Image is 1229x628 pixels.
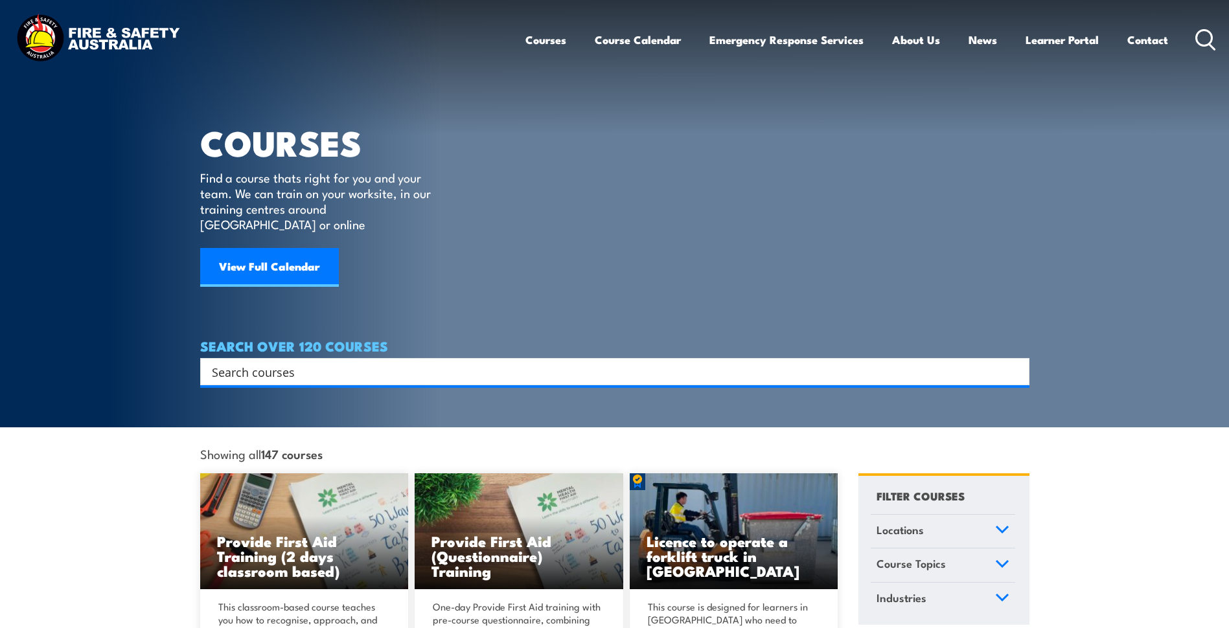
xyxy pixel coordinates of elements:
[1026,23,1099,57] a: Learner Portal
[212,362,1001,381] input: Search input
[630,473,838,590] a: Licence to operate a forklift truck in [GEOGRAPHIC_DATA]
[877,521,924,539] span: Locations
[214,363,1004,381] form: Search form
[217,533,392,578] h3: Provide First Aid Training (2 days classroom based)
[877,589,926,607] span: Industries
[969,23,997,57] a: News
[261,445,323,462] strong: 147 courses
[431,533,606,578] h3: Provide First Aid (Questionnaire) Training
[595,23,681,57] a: Course Calendar
[200,127,450,157] h1: COURSES
[200,248,339,287] a: View Full Calendar
[415,473,623,590] img: Mental Health First Aid Training (Standard) – Blended Classroom
[1007,363,1025,381] button: Search magnifier button
[415,473,623,590] a: Provide First Aid (Questionnaire) Training
[200,473,409,590] a: Provide First Aid Training (2 days classroom based)
[200,473,409,590] img: Mental Health First Aid Training (Standard) – Classroom
[525,23,566,57] a: Courses
[871,583,1015,616] a: Industries
[871,515,1015,548] a: Locations
[892,23,940,57] a: About Us
[200,447,323,460] span: Showing all
[871,548,1015,582] a: Course Topics
[200,170,437,232] p: Find a course thats right for you and your team. We can train on your worksite, in our training c...
[1127,23,1168,57] a: Contact
[200,339,1029,353] h4: SEARCH OVER 120 COURSES
[877,555,946,572] span: Course Topics
[647,533,821,578] h3: Licence to operate a forklift truck in [GEOGRAPHIC_DATA]
[630,473,838,590] img: Licence to operate a forklift truck Training
[709,23,864,57] a: Emergency Response Services
[877,487,965,504] h4: FILTER COURSES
